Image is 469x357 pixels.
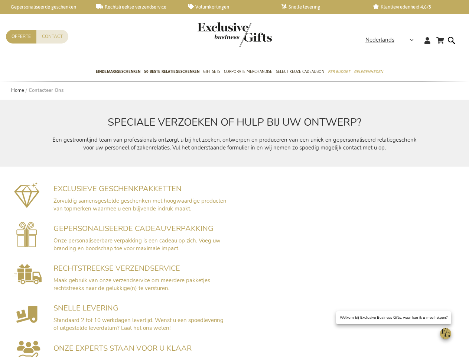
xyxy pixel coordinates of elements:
[12,279,42,286] a: Rechtstreekse Verzendservice
[224,63,272,81] a: Corporate Merchandise
[96,4,177,10] a: Rechtstreekse verzendservice
[53,223,214,234] span: GEPERSONALISEERDE CADEAUVERPAKKING
[373,4,453,10] a: Klanttevredenheid 4,6/5
[53,197,227,212] span: Zorvuldig samensgestelde geschenken met hoogwaardige producten van topmerken waarmee u een blijve...
[53,237,221,252] span: Onze personaliseerbare verpakking is een cadeau op zich. Voeg uw branding en boodschap toe voor m...
[96,68,140,75] span: Eindejaarsgeschenken
[47,136,422,152] p: Een gestroomlijnd team van professionals ontzorgt u bij het zoeken, ontwerpen en produceren van e...
[203,68,220,75] span: Gift Sets
[198,22,272,47] img: Exclusive Business gifts logo
[365,36,394,44] span: Nederlands
[53,263,180,273] span: RECHTSTREEKSE VERZENDSERVICE
[276,68,324,75] span: Select Keuze Cadeaubon
[47,117,422,128] h2: SPECIALE VERZOEKEN OF HULP BIJ UW ONTWERP?
[144,68,199,75] span: 50 beste relatiegeschenken
[12,264,42,284] img: Rechtstreekse Verzendservice
[36,30,68,44] a: Contact
[29,87,63,94] strong: Contacteer Ons
[198,22,235,47] a: store logo
[14,181,40,208] img: Exclusieve geschenkpakketten mét impact
[53,277,210,292] span: Maak gebruik van onze verzendservice om meerdere pakketjes rechtstreeks naar de gelukkige(n) te v...
[276,63,324,81] a: Select Keuze Cadeaubon
[144,63,199,81] a: 50 beste relatiegeschenken
[354,63,383,81] a: Gelegenheden
[203,63,220,81] a: Gift Sets
[4,4,84,10] a: Gepersonaliseerde geschenken
[188,4,269,10] a: Volumkortingen
[53,184,182,194] span: EXCLUSIEVE GESCHENKPAKKETTEN
[224,68,272,75] span: Corporate Merchandise
[328,68,350,75] span: Per Budget
[53,343,192,353] span: ONZE EXPERTS STAAN VOOR U KLAAR
[354,68,383,75] span: Gelegenheden
[6,30,36,44] a: Offerte
[11,87,24,94] a: Home
[328,63,350,81] a: Per Budget
[16,222,37,247] img: Gepersonaliseerde cadeauverpakking voorzien van uw branding
[53,303,118,313] span: SNELLE LEVERING
[281,4,361,10] a: Snelle levering
[53,316,224,332] span: Standaard 2 tot 10 werkdagen levertijd. Wenst u een spoedlevering of uitgestelde leverdatum? Laat...
[96,63,140,81] a: Eindejaarsgeschenken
